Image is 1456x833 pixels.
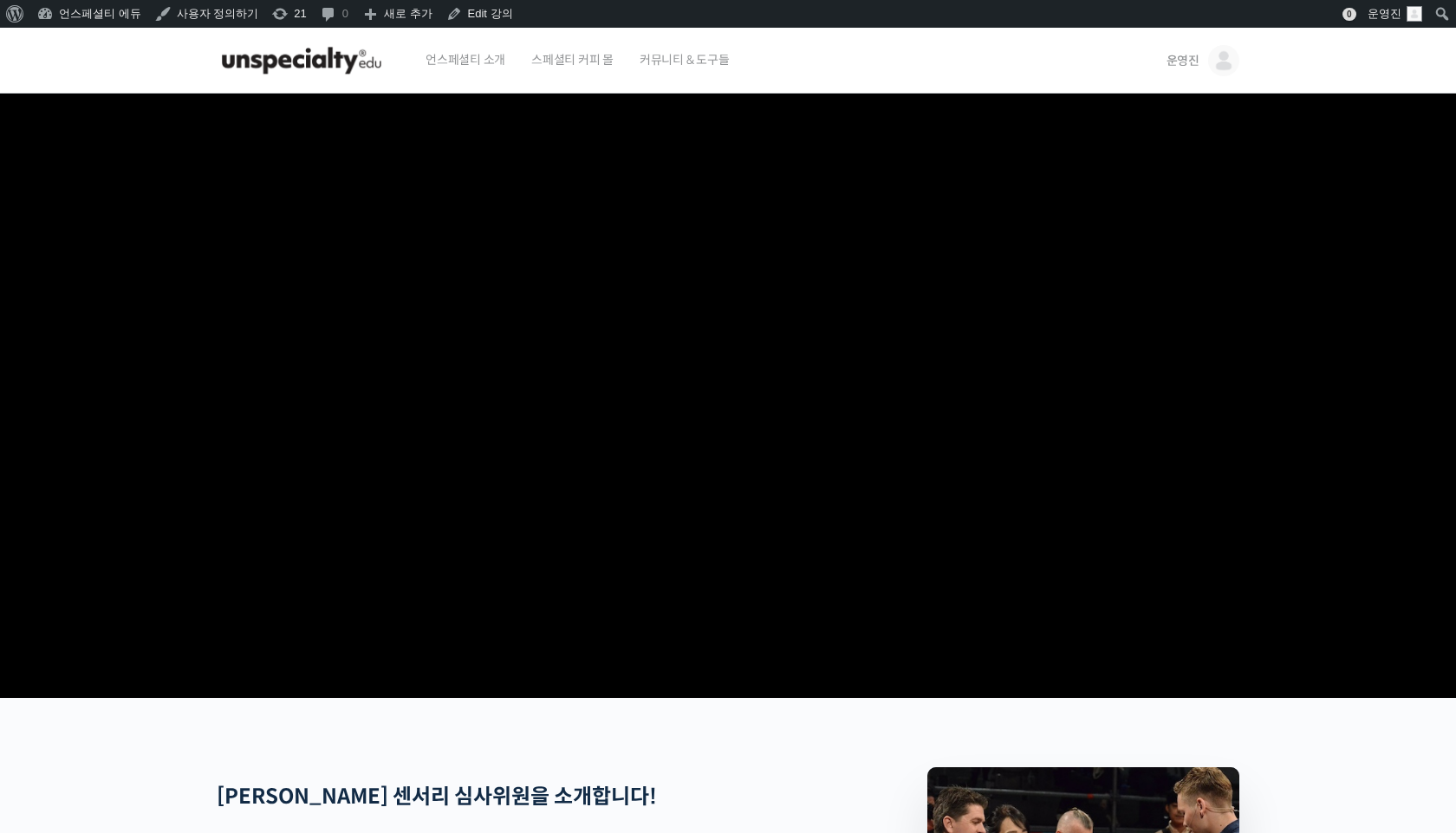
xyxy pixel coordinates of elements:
a: 커뮤니티 & 도구들 [631,28,738,94]
span: 운영진 [1167,53,1199,68]
span: 스페셜티 커피 몰 [531,27,614,93]
a: 운영진 [1167,28,1239,94]
span: 0 [1342,8,1356,21]
a: 스페셜티 커피 몰 [523,28,622,94]
span: 언스페셜티 소개 [426,27,505,93]
a: 언스페셜티 소개 [417,28,514,94]
span: 커뮤니티 & 도구들 [640,27,730,93]
strong: [PERSON_NAME] 센서리 심사위원을 소개합니다! [217,784,657,810]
